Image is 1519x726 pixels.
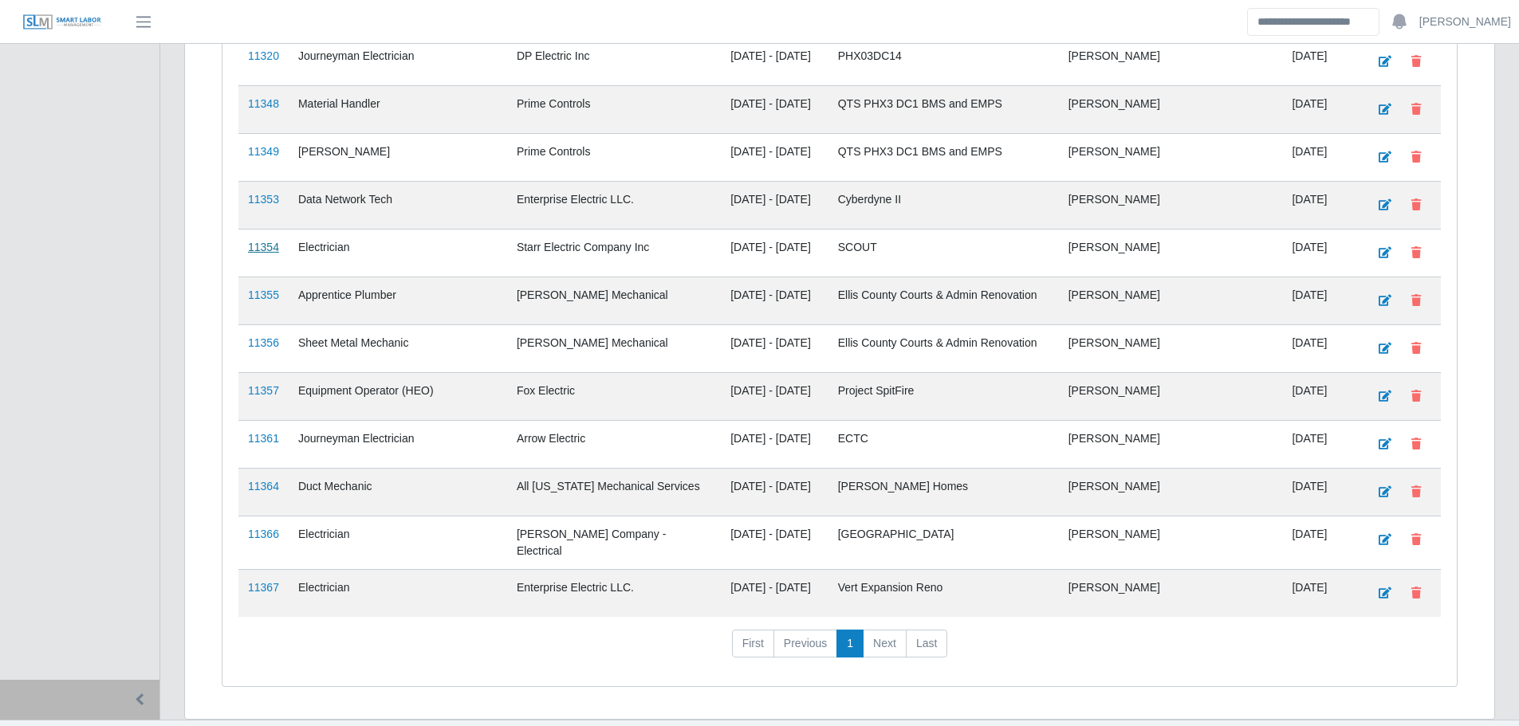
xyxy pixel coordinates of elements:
[1247,8,1379,36] input: Search
[721,420,828,468] td: [DATE] - [DATE]
[248,193,279,206] a: 11353
[248,581,279,594] a: 11367
[1419,14,1511,30] a: [PERSON_NAME]
[248,336,279,349] a: 11356
[721,133,828,181] td: [DATE] - [DATE]
[1059,37,1283,85] td: [PERSON_NAME]
[721,569,828,617] td: [DATE] - [DATE]
[1059,324,1283,372] td: [PERSON_NAME]
[721,277,828,324] td: [DATE] - [DATE]
[1059,372,1283,420] td: [PERSON_NAME]
[828,37,1059,85] td: PHX03DC14
[507,37,721,85] td: DP Electric Inc
[507,181,721,229] td: Enterprise Electric LLC.
[248,49,279,62] a: 11320
[248,432,279,445] a: 11361
[22,14,102,31] img: SLM Logo
[1282,420,1359,468] td: [DATE]
[289,516,507,569] td: Electrician
[248,145,279,158] a: 11349
[828,468,1059,516] td: [PERSON_NAME] Homes
[1282,468,1359,516] td: [DATE]
[1059,277,1283,324] td: [PERSON_NAME]
[289,37,507,85] td: Journeyman Electrician
[1059,85,1283,133] td: [PERSON_NAME]
[507,372,721,420] td: Fox Electric
[828,85,1059,133] td: QTS PHX3 DC1 BMS and EMPS
[721,85,828,133] td: [DATE] - [DATE]
[828,133,1059,181] td: QTS PHX3 DC1 BMS and EMPS
[248,528,279,540] a: 11366
[289,569,507,617] td: Electrician
[238,630,1441,671] nav: pagination
[507,229,721,277] td: Starr Electric Company Inc
[289,229,507,277] td: Electrician
[289,277,507,324] td: Apprentice Plumber
[721,372,828,420] td: [DATE] - [DATE]
[1059,229,1283,277] td: [PERSON_NAME]
[721,324,828,372] td: [DATE] - [DATE]
[289,420,507,468] td: Journeyman Electrician
[828,420,1059,468] td: ECTC
[1059,516,1283,569] td: [PERSON_NAME]
[289,133,507,181] td: [PERSON_NAME]
[828,516,1059,569] td: [GEOGRAPHIC_DATA]
[721,468,828,516] td: [DATE] - [DATE]
[507,324,721,372] td: [PERSON_NAME] Mechanical
[721,229,828,277] td: [DATE] - [DATE]
[836,630,864,658] a: 1
[1282,229,1359,277] td: [DATE]
[507,420,721,468] td: Arrow Electric
[507,569,721,617] td: Enterprise Electric LLC.
[248,384,279,397] a: 11357
[1282,569,1359,617] td: [DATE]
[507,468,721,516] td: All [US_STATE] Mechanical Services
[248,480,279,493] a: 11364
[828,372,1059,420] td: Project SpitFire
[289,324,507,372] td: Sheet Metal Mechanic
[721,516,828,569] td: [DATE] - [DATE]
[1059,133,1283,181] td: [PERSON_NAME]
[507,277,721,324] td: [PERSON_NAME] Mechanical
[1059,468,1283,516] td: [PERSON_NAME]
[721,181,828,229] td: [DATE] - [DATE]
[248,241,279,253] a: 11354
[1059,420,1283,468] td: [PERSON_NAME]
[1282,324,1359,372] td: [DATE]
[1282,133,1359,181] td: [DATE]
[828,181,1059,229] td: Cyberdyne II
[1059,569,1283,617] td: [PERSON_NAME]
[828,277,1059,324] td: Ellis County Courts & Admin Renovation
[828,324,1059,372] td: Ellis County Courts & Admin Renovation
[507,85,721,133] td: Prime Controls
[1282,516,1359,569] td: [DATE]
[507,516,721,569] td: [PERSON_NAME] Company - Electrical
[828,569,1059,617] td: Vert Expansion Reno
[289,181,507,229] td: Data Network Tech
[507,133,721,181] td: Prime Controls
[1282,85,1359,133] td: [DATE]
[1282,372,1359,420] td: [DATE]
[1282,277,1359,324] td: [DATE]
[828,229,1059,277] td: SCOUT
[289,85,507,133] td: Material Handler
[1282,181,1359,229] td: [DATE]
[1282,37,1359,85] td: [DATE]
[721,37,828,85] td: [DATE] - [DATE]
[1059,181,1283,229] td: [PERSON_NAME]
[248,288,279,301] a: 11355
[289,468,507,516] td: Duct Mechanic
[248,97,279,110] a: 11348
[289,372,507,420] td: Equipment Operator (HEO)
